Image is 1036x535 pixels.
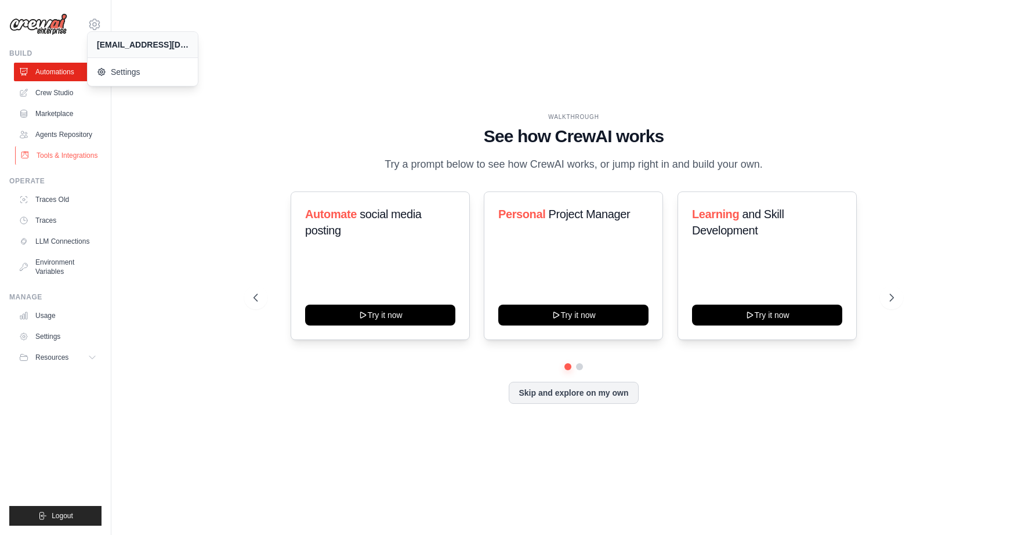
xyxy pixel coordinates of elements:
[305,305,455,326] button: Try it now
[14,327,102,346] a: Settings
[549,208,631,220] span: Project Manager
[253,126,894,147] h1: See how CrewAI works
[14,125,102,144] a: Agents Repository
[14,348,102,367] button: Resources
[52,511,73,520] span: Logout
[35,353,68,362] span: Resources
[9,49,102,58] div: Build
[14,63,102,81] a: Automations
[692,208,739,220] span: Learning
[14,84,102,102] a: Crew Studio
[14,253,102,281] a: Environment Variables
[15,146,103,165] a: Tools & Integrations
[97,39,189,50] div: [EMAIL_ADDRESS][DOMAIN_NAME]
[9,13,67,35] img: Logo
[9,292,102,302] div: Manage
[14,104,102,123] a: Marketplace
[498,208,545,220] span: Personal
[9,506,102,526] button: Logout
[14,306,102,325] a: Usage
[14,232,102,251] a: LLM Connections
[692,208,784,237] span: and Skill Development
[379,156,769,173] p: Try a prompt below to see how CrewAI works, or jump right in and build your own.
[692,305,842,326] button: Try it now
[305,208,357,220] span: Automate
[88,60,198,84] a: Settings
[97,66,189,78] span: Settings
[14,211,102,230] a: Traces
[253,113,894,121] div: WALKTHROUGH
[14,190,102,209] a: Traces Old
[498,305,649,326] button: Try it now
[509,382,638,404] button: Skip and explore on my own
[305,208,422,237] span: social media posting
[9,176,102,186] div: Operate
